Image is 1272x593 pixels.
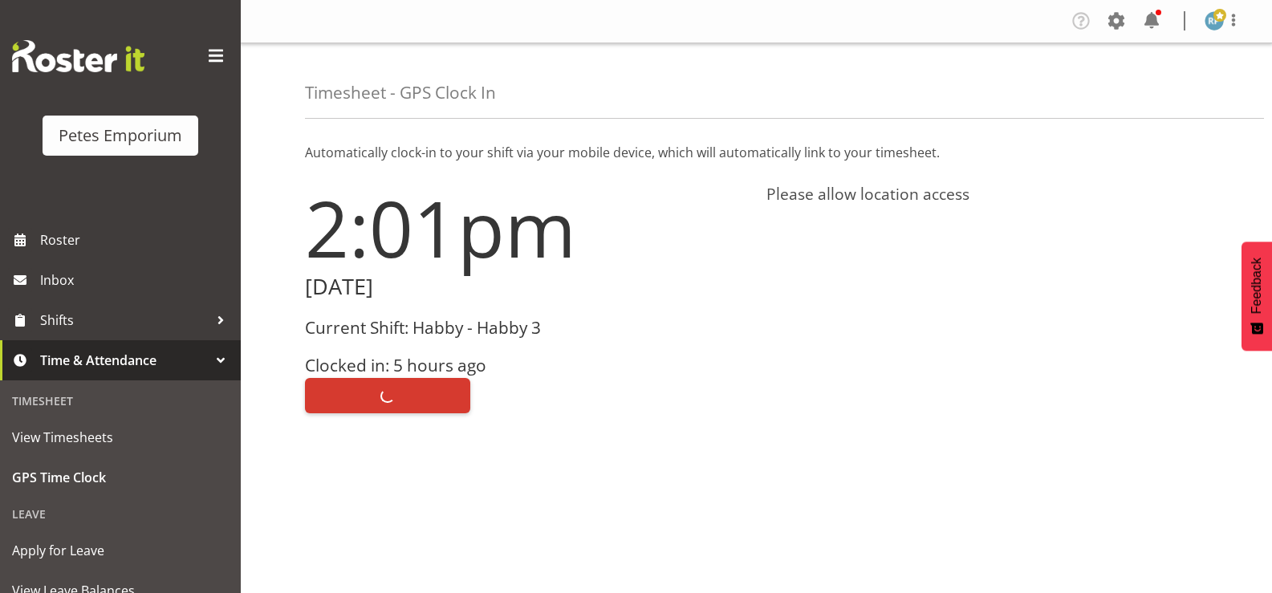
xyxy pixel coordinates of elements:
img: Rosterit website logo [12,40,144,72]
span: Shifts [40,308,209,332]
span: Time & Attendance [40,348,209,372]
div: Timesheet [4,384,237,417]
a: View Timesheets [4,417,237,457]
h4: Please allow location access [766,185,1209,204]
span: GPS Time Clock [12,465,229,489]
div: Petes Emporium [59,124,182,148]
span: Roster [40,228,233,252]
div: Leave [4,498,237,530]
h4: Timesheet - GPS Clock In [305,83,496,102]
h1: 2:01pm [305,185,747,271]
p: Automatically clock-in to your shift via your mobile device, which will automatically link to you... [305,143,1208,162]
span: Inbox [40,268,233,292]
h3: Current Shift: Habby - Habby 3 [305,319,747,337]
a: Apply for Leave [4,530,237,571]
button: Feedback - Show survey [1242,242,1272,351]
h2: [DATE] [305,274,747,299]
h3: Clocked in: 5 hours ago [305,356,747,375]
span: View Timesheets [12,425,229,449]
span: Apply for Leave [12,538,229,563]
img: reina-puketapu721.jpg [1205,11,1224,30]
span: Feedback [1250,258,1264,314]
a: GPS Time Clock [4,457,237,498]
